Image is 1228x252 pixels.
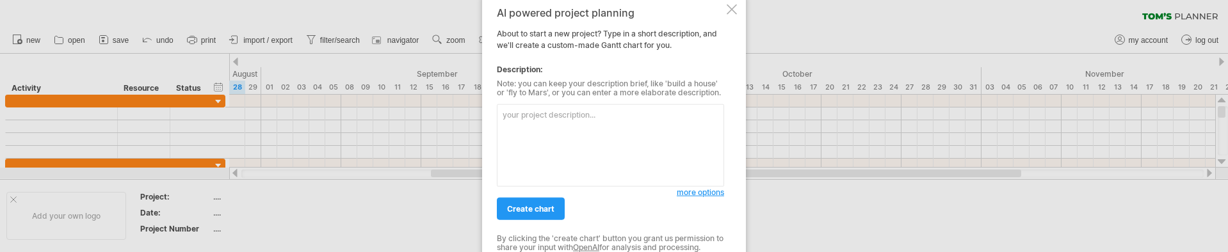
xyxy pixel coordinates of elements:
div: Description: [497,64,724,75]
span: more options [677,187,724,197]
a: create chart [497,198,565,220]
div: About to start a new project? Type in a short description, and we'll create a custom-made Gantt c... [497,7,724,246]
div: Note: you can keep your description brief, like 'build a house' or 'fly to Mars', or you can ente... [497,79,724,98]
a: more options [677,187,724,198]
a: OpenAI [573,242,599,252]
div: AI powered project planning [497,7,724,19]
span: create chart [507,204,554,214]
